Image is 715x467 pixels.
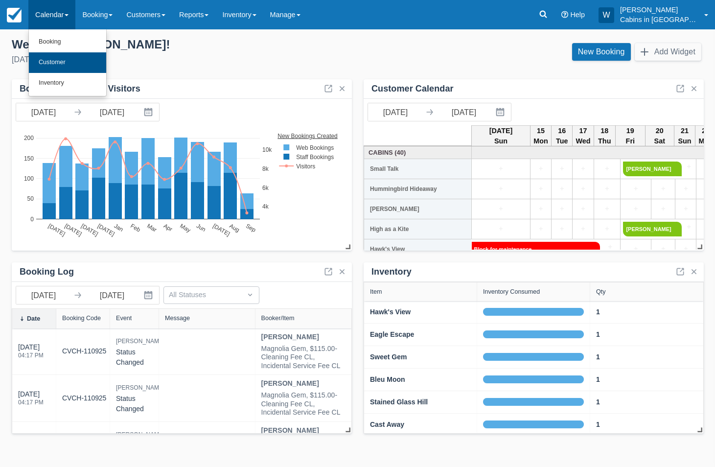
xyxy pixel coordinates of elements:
[116,382,164,394] div: [PERSON_NAME]
[596,375,600,383] strong: 1
[554,224,570,234] a: +
[370,308,411,316] strong: Hawk's View
[674,125,695,147] th: 21 Sun
[645,125,674,147] th: 20 Sat
[615,125,645,147] th: 19 Fri
[245,290,255,300] span: Dropdown icon
[675,162,694,172] a: +
[261,315,295,322] div: Booker/Item
[29,52,106,73] a: Customer
[20,83,140,94] div: Bookings & Website Visitors
[491,103,511,121] button: Interact with the calendar and add the check-in date for your trip.
[678,244,693,255] a: +
[678,184,693,194] a: +
[370,374,405,385] a: Bleu Moon
[596,352,600,362] a: 1
[472,125,530,147] th: [DATE] Sun
[623,244,648,255] a: +
[261,391,346,417] div: Magnolia Gem, $115.00- Cleaning Fee CL, Incidental Service Fee CL
[530,125,552,147] th: 15 Mon
[699,204,715,214] a: +
[18,389,44,411] div: [DATE]
[364,179,472,199] th: Hummingbird Hideaway
[596,329,600,340] a: 1
[116,315,132,322] div: Event
[474,163,528,174] a: +
[18,342,44,364] div: [DATE]
[596,398,600,406] strong: 1
[599,7,614,23] div: W
[474,204,528,214] a: +
[533,204,549,214] a: +
[474,184,528,194] a: +
[18,399,44,405] div: 04:17 PM
[370,375,405,383] strong: Bleu Moon
[370,352,407,362] a: Sweet Gem
[620,5,698,15] p: [PERSON_NAME]
[139,103,159,121] button: Interact with the calendar and add the check-in date for your trip.
[261,426,319,434] strong: [PERSON_NAME]
[364,219,472,239] th: High as a Kite
[437,103,491,121] input: End Date
[623,184,648,194] a: +
[699,224,715,234] a: +
[371,266,412,278] div: Inventory
[596,330,600,338] strong: 1
[367,148,469,157] a: Cabins (40)
[62,393,106,403] a: CVCH-110925
[575,224,591,234] a: +
[635,43,701,61] button: Add Widget
[370,420,404,430] a: Cast Away
[596,374,600,385] a: 1
[85,103,139,121] input: End Date
[364,239,472,259] th: Hawk's View
[596,307,600,317] a: 1
[575,184,591,194] a: +
[596,420,600,428] strong: 1
[575,204,591,214] a: +
[85,286,139,304] input: End Date
[654,204,672,214] a: +
[364,159,472,179] th: Small Talk
[597,204,618,214] a: +
[554,184,570,194] a: +
[12,54,350,66] div: [DATE]
[561,11,568,18] i: Help
[623,222,675,236] a: [PERSON_NAME]
[7,8,22,23] img: checkfront-main-nav-mini-logo.png
[370,307,411,317] a: Hawk's View
[261,379,319,387] strong: [PERSON_NAME]
[678,204,693,214] a: +
[116,395,144,413] span: status changed
[572,43,631,61] a: New Booking
[139,286,159,304] button: Interact with the calendar and add the check-in date for your trip.
[533,224,549,234] a: +
[116,335,164,347] div: [PERSON_NAME]
[370,329,414,340] a: Eagle Escape
[533,163,549,174] a: +
[16,103,71,121] input: Start Date
[370,397,428,407] a: Stained Glass Hill
[165,315,190,322] div: Message
[370,420,404,428] strong: Cast Away
[370,330,414,338] strong: Eagle Escape
[474,224,528,234] a: +
[533,184,549,194] a: +
[554,204,570,214] a: +
[575,163,591,174] a: +
[596,308,600,316] strong: 1
[18,352,44,358] div: 04:17 PM
[29,32,106,52] a: Booking
[594,125,615,147] th: 18 Thu
[597,163,618,174] a: +
[12,37,350,52] div: Welcome , [PERSON_NAME] !
[27,315,40,322] div: Date
[371,83,454,94] div: Customer Calendar
[28,29,107,96] ul: Calendar
[597,224,618,234] a: +
[654,244,672,255] a: +
[20,266,74,278] div: Booking Log
[675,222,694,233] a: +
[596,420,600,430] a: 1
[261,345,346,371] div: Magnolia Gem, $115.00- Cleaning Fee CL, Incidental Service Fee CL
